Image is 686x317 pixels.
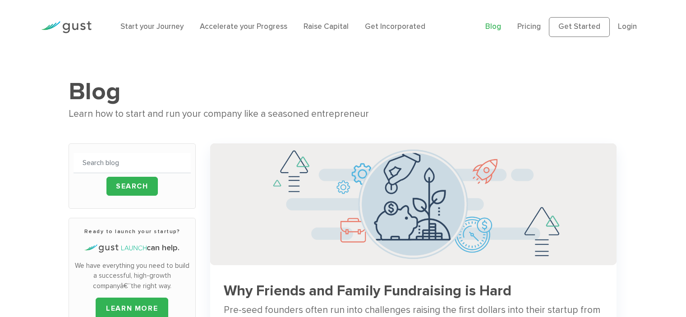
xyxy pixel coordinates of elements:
[120,22,184,31] a: Start your Journey
[41,21,92,33] img: Gust Logo
[74,227,191,235] h3: Ready to launch your startup?
[74,153,191,173] input: Search blog
[549,17,610,37] a: Get Started
[106,177,158,196] input: Search
[74,242,191,254] h4: can help.
[69,106,617,122] div: Learn how to start and run your company like a seasoned entrepreneur
[485,22,501,31] a: Blog
[200,22,287,31] a: Accelerate your Progress
[618,22,637,31] a: Login
[365,22,425,31] a: Get Incorporated
[69,77,617,106] h1: Blog
[210,143,617,265] img: Successful Startup Founders Invest In Their Own Ventures 0742d64fd6a698c3cfa409e71c3cc4e5620a7e72...
[74,261,191,291] p: We have everything you need to build a successful, high-growth companyâ€”the right way.
[224,283,603,299] h3: Why Friends and Family Fundraising is Hard
[304,22,349,31] a: Raise Capital
[517,22,541,31] a: Pricing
